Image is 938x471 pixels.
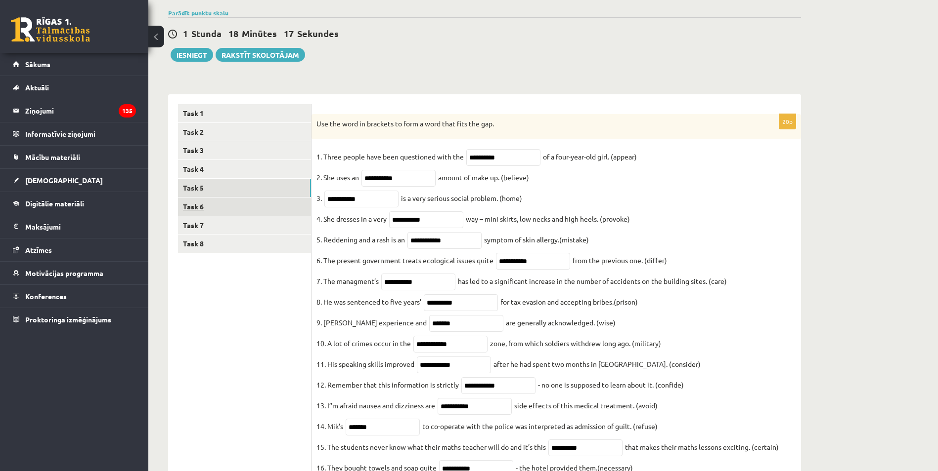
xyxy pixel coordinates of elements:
a: Informatīvie ziņojumi [13,122,136,145]
a: Ziņojumi135 [13,99,136,122]
span: 18 [228,28,238,39]
a: Task 2 [178,123,311,141]
p: 20p [779,114,796,129]
p: 3. [316,191,322,205]
p: 1. Three people have been questioned with the [316,149,464,164]
span: 17 [284,28,294,39]
a: Proktoringa izmēģinājums [13,308,136,331]
a: Rakstīt skolotājam [216,48,305,62]
span: [DEMOGRAPHIC_DATA] [25,176,103,185]
span: Sākums [25,60,50,69]
a: Task 4 [178,160,311,178]
p: 12. Remember that this information is strictly [316,377,459,392]
a: Task 5 [178,179,311,197]
span: Stunda [191,28,222,39]
a: Motivācijas programma [13,262,136,284]
span: Mācību materiāli [25,153,80,161]
p: 13. I’’m afraid nausea and dizziness are [316,398,435,413]
a: Aktuāli [13,76,136,99]
span: Minūtes [242,28,277,39]
a: Sākums [13,53,136,76]
legend: Informatīvie ziņojumi [25,122,136,145]
p: 6. The present government treats ecological issues quite [316,253,493,268]
p: 14. Mik’s [316,419,343,433]
p: 2. She uses an [316,170,359,185]
i: 135 [119,104,136,118]
a: Task 8 [178,235,311,253]
legend: Maksājumi [25,215,136,238]
p: 5. Reddening and a rash is an [316,232,405,247]
a: Maksājumi [13,215,136,238]
span: Digitālie materiāli [25,199,84,208]
span: Motivācijas programma [25,269,103,277]
p: 8. He was sentenced to five years’ [316,294,421,309]
span: Sekundes [297,28,339,39]
a: Mācību materiāli [13,146,136,168]
p: 7. The managment’s [316,274,379,288]
a: Rīgas 1. Tālmācības vidusskola [11,17,90,42]
span: Aktuāli [25,83,49,92]
p: 4. She dresses in a very [316,211,387,226]
p: 10. A lot of crimes occur in the [316,336,411,351]
p: Use the word in brackets to form a word that fits the gap. [316,119,747,129]
a: Atzīmes [13,238,136,261]
legend: Ziņojumi [25,99,136,122]
a: Parādīt punktu skalu [168,9,228,17]
a: Task 1 [178,104,311,122]
a: Task 3 [178,141,311,159]
p: 15. The students never know what their maths teacher will do and it’s this [316,439,546,454]
span: 1 [183,28,188,39]
span: Proktoringa izmēģinājums [25,315,111,324]
span: Konferences [25,292,67,301]
a: Task 7 [178,216,311,235]
a: Task 6 [178,197,311,216]
p: 11. His speaking skills improved [316,356,414,371]
a: Konferences [13,285,136,308]
span: Atzīmes [25,245,52,254]
p: 9. [PERSON_NAME] experience and [316,315,427,330]
button: Iesniegt [171,48,213,62]
a: Digitālie materiāli [13,192,136,215]
a: [DEMOGRAPHIC_DATA] [13,169,136,192]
